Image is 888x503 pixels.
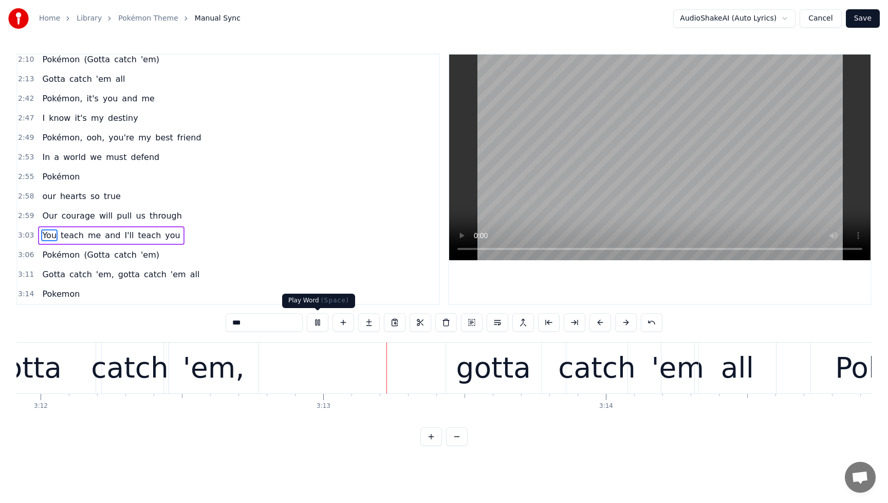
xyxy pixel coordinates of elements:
div: 3:14 [599,402,613,410]
span: pull [116,210,133,222]
span: courage [61,210,96,222]
span: must [105,151,127,163]
span: 3:14 [18,289,34,299]
span: Pokémon [41,53,81,65]
span: defend [129,151,160,163]
div: 'em [651,347,704,389]
span: true [103,190,122,202]
span: it's [85,93,99,104]
div: gotta [456,347,531,389]
span: 'em) [140,53,160,65]
span: (Gotta [83,249,111,261]
span: my [137,132,152,143]
span: it's [73,112,87,124]
span: Pokémon, [41,93,83,104]
span: Gotta [41,73,66,85]
button: Save [846,9,880,28]
span: and [104,229,121,241]
span: and [121,93,138,104]
span: 2:10 [18,55,34,65]
span: catch [68,73,93,85]
span: hearts [59,190,87,202]
span: catch [113,53,138,65]
span: catch [143,268,168,280]
span: a [53,151,60,163]
span: our [41,190,57,202]
div: 3:12 [34,402,48,410]
span: Our [41,210,58,222]
span: 3:11 [18,270,34,280]
span: me [140,93,155,104]
span: 'em [95,73,113,85]
span: catch [68,268,93,280]
div: 3:13 [317,402,330,410]
div: Open chat [845,462,876,493]
span: so [89,190,101,202]
img: youka [8,8,29,29]
span: 2:13 [18,74,34,84]
div: catch [91,347,169,389]
span: best [154,132,174,143]
span: us [135,210,146,222]
span: You [41,229,58,241]
span: you're [107,132,135,143]
span: 2:42 [18,94,34,104]
a: Library [77,13,102,24]
span: teach [60,229,85,241]
span: Gotta [41,268,66,280]
span: friend [176,132,202,143]
span: Pokémon [41,171,81,183]
span: all [189,268,201,280]
span: 2:55 [18,172,34,182]
span: you [102,93,119,104]
span: I [41,112,46,124]
span: 3:06 [18,250,34,260]
span: know [48,112,71,124]
span: you [164,229,181,241]
span: destiny [107,112,139,124]
span: In [41,151,51,163]
a: Home [39,13,60,24]
span: 3:03 [18,230,34,241]
span: Pokémon, [41,132,83,143]
span: 2:59 [18,211,34,221]
span: Pokémon [41,249,81,261]
span: 2:49 [18,133,34,143]
span: ooh, [85,132,105,143]
span: world [62,151,87,163]
nav: breadcrumb [39,13,240,24]
span: Pokemon [41,288,81,300]
div: catch [558,347,636,389]
span: my [90,112,105,124]
span: 'em, [95,268,115,280]
span: catch [113,249,138,261]
span: Manual Sync [195,13,240,24]
button: Cancel [800,9,841,28]
span: ( Space ) [321,297,349,304]
span: will [98,210,114,222]
span: 2:58 [18,191,34,202]
span: 2:53 [18,152,34,163]
span: all [115,73,126,85]
div: Play Word [282,294,355,308]
span: gotta [117,268,141,280]
span: 'em [170,268,187,280]
span: 'em) [140,249,160,261]
span: 2:47 [18,113,34,123]
div: all [721,347,754,389]
span: (Gotta [83,53,111,65]
div: 'em, [183,347,245,389]
a: Pokémon Theme [118,13,178,24]
span: me [87,229,102,241]
span: I'll [123,229,135,241]
span: teach [137,229,162,241]
span: through [149,210,183,222]
span: we [89,151,103,163]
